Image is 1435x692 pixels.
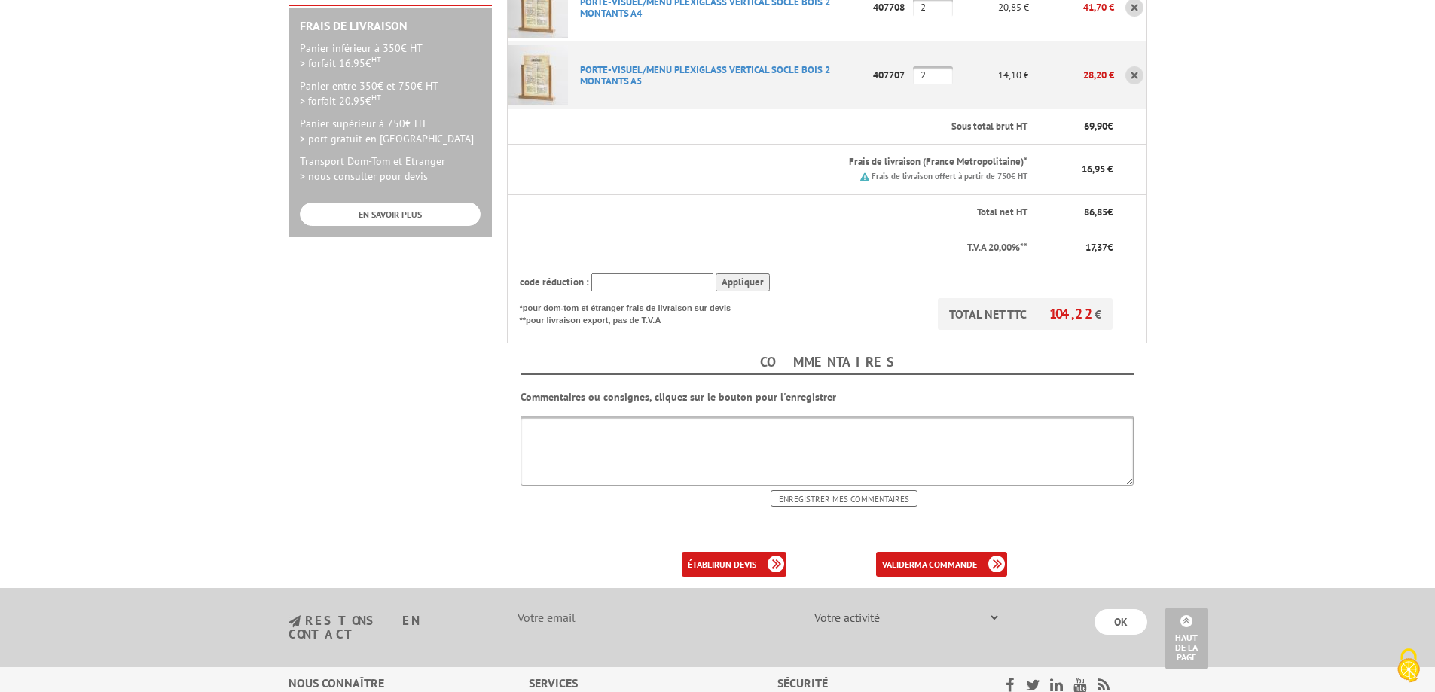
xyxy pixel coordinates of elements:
a: EN SAVOIR PLUS [300,203,481,226]
p: 407707 [869,62,913,88]
b: Commentaires ou consignes, cliquez sur le bouton pour l'enregistrer [521,390,836,404]
div: Services [529,675,778,692]
p: *pour dom-tom et étranger frais de livraison sur devis **pour livraison export, pas de T.V.A [520,298,746,326]
p: T.V.A 20,00%** [520,241,1028,255]
span: 104,22 [1049,305,1095,322]
p: 28,20 € [1029,62,1114,88]
img: picto.png [860,172,869,181]
span: > port gratuit en [GEOGRAPHIC_DATA] [300,132,474,145]
p: Panier inférieur à 350€ HT [300,41,481,71]
p: € [1041,120,1113,134]
div: Nous connaître [289,675,529,692]
span: 69,90 [1084,120,1107,133]
span: > nous consulter pour devis [300,169,428,183]
b: un devis [719,559,756,570]
input: Enregistrer mes commentaires [771,490,917,507]
span: 16,95 € [1082,163,1113,175]
sup: HT [371,54,381,65]
span: 17,37 [1085,241,1107,254]
p: € [1041,206,1113,220]
p: Panier supérieur à 750€ HT [300,116,481,146]
p: Total net HT [520,206,1028,220]
p: Transport Dom-Tom et Etranger [300,154,481,184]
img: PORTE-VISUEL/MENU PLEXIGLASS VERTICAL SOCLE BOIS 2 MONTANTS A5 [508,45,568,105]
span: code réduction : [520,276,589,288]
input: Votre email [508,605,780,630]
sup: HT [371,92,381,102]
h4: Commentaires [521,351,1134,375]
small: Frais de livraison offert à partir de 750€ HT [872,171,1027,181]
a: validerma commande [876,552,1007,577]
img: Cookies (fenêtre modale) [1390,647,1427,684]
img: newsletter.jpg [289,615,301,628]
h3: restons en contact [289,614,487,641]
a: établirun devis [682,552,786,577]
input: Appliquer [716,273,770,292]
span: > forfait 16.95€ [300,56,381,70]
p: € [1041,241,1113,255]
a: PORTE-VISUEL/MENU PLEXIGLASS VERTICAL SOCLE BOIS 2 MONTANTS A5 [580,63,830,87]
b: ma commande [914,559,977,570]
span: 86,85 [1084,206,1107,218]
h2: Frais de Livraison [300,20,481,33]
div: Sécurité [777,675,966,692]
p: Frais de livraison (France Metropolitaine)* [580,155,1028,169]
th: Sous total brut HT [568,109,1030,145]
input: OK [1095,609,1147,635]
a: Haut de la page [1165,608,1208,669]
span: > forfait 20.95€ [300,94,381,108]
button: Cookies (fenêtre modale) [1382,641,1435,692]
p: Panier entre 350€ et 750€ HT [300,78,481,108]
p: 14,10 € [953,62,1029,88]
p: TOTAL NET TTC € [938,298,1113,330]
